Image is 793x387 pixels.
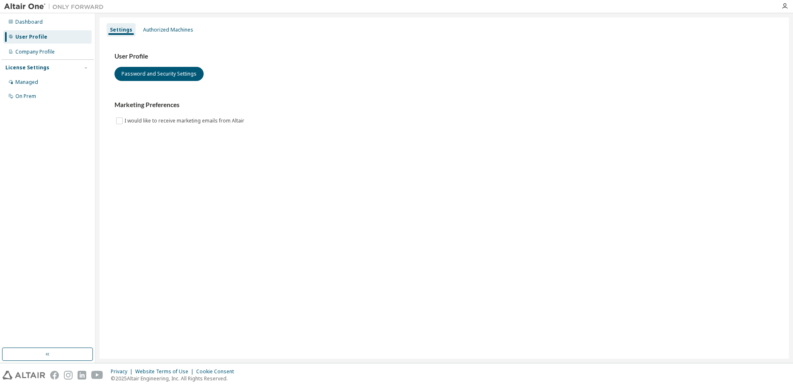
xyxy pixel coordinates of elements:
img: Altair One [4,2,108,11]
div: Privacy [111,368,135,375]
div: Managed [15,79,38,86]
div: Website Terms of Use [135,368,196,375]
div: Settings [110,27,132,33]
div: User Profile [15,34,47,40]
img: facebook.svg [50,371,59,380]
img: linkedin.svg [78,371,86,380]
p: © 2025 Altair Engineering, Inc. All Rights Reserved. [111,375,239,382]
div: Company Profile [15,49,55,55]
div: License Settings [5,64,49,71]
h3: User Profile [114,52,774,61]
label: I would like to receive marketing emails from Altair [124,116,246,126]
img: altair_logo.svg [2,371,45,380]
div: Cookie Consent [196,368,239,375]
div: Authorized Machines [143,27,193,33]
button: Password and Security Settings [114,67,204,81]
div: On Prem [15,93,36,100]
div: Dashboard [15,19,43,25]
img: instagram.svg [64,371,73,380]
h3: Marketing Preferences [114,101,774,109]
img: youtube.svg [91,371,103,380]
